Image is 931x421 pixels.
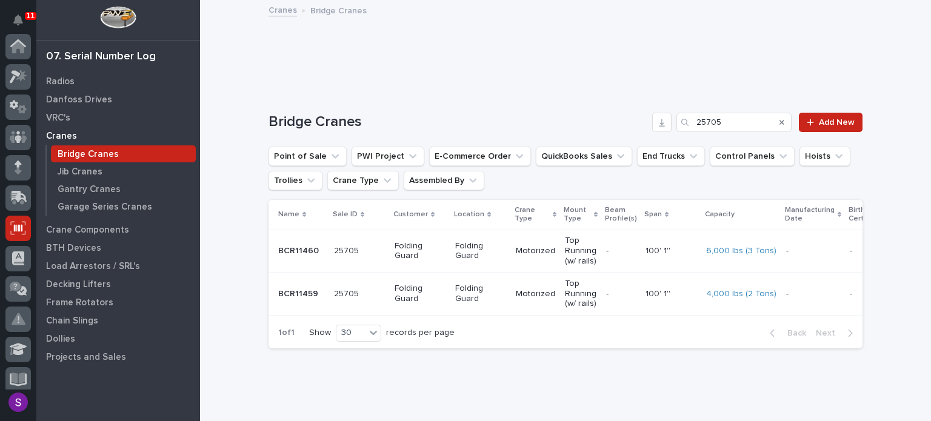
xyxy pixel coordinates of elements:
[269,113,647,131] h1: Bridge Cranes
[46,261,140,272] p: Load Arrestors / SRL's
[454,208,484,221] p: Location
[565,279,596,309] p: Top Running (w/ rails)
[100,6,136,28] img: Workspace Logo
[710,147,795,166] button: Control Panels
[799,113,863,132] a: Add New
[58,202,152,213] p: Garage Series Cranes
[46,76,75,87] p: Radios
[58,184,121,195] p: Gantry Cranes
[278,244,321,256] p: BCR11460
[646,244,673,256] p: 100' 1''
[309,328,331,338] p: Show
[780,328,806,339] span: Back
[36,311,200,330] a: Chain Slings
[606,246,636,256] p: -
[36,72,200,90] a: Radios
[395,283,445,304] p: Folding Guard
[46,297,113,308] p: Frame Rotators
[36,220,200,239] a: Crane Components
[269,171,322,190] button: Trollies
[705,208,735,221] p: Capacity
[327,171,399,190] button: Crane Type
[278,287,321,299] p: BCR11459
[646,287,673,299] p: 100' 1''
[46,225,129,236] p: Crane Components
[850,289,892,299] p: -
[536,147,632,166] button: QuickBooks Sales
[310,3,367,16] p: Bridge Cranes
[36,90,200,108] a: Danfoss Drives
[27,12,35,20] p: 11
[785,204,835,226] p: Manufacturing Date
[334,244,361,256] p: 25705
[799,147,850,166] button: Hoists
[352,147,424,166] button: PWI Project
[269,318,304,348] p: 1 of 1
[46,113,70,124] p: VRC's
[819,118,855,127] span: Add New
[811,328,863,339] button: Next
[706,246,776,256] a: 6,000 lbs (3 Tons)
[36,348,200,366] a: Projects and Sales
[46,243,101,254] p: BTH Devices
[393,208,428,221] p: Customer
[816,328,843,339] span: Next
[269,147,347,166] button: Point of Sale
[386,328,455,338] p: records per page
[429,147,531,166] button: E-Commerce Order
[404,171,484,190] button: Assembled By
[786,246,840,256] p: -
[515,204,550,226] p: Crane Type
[15,15,31,34] div: Notifications11
[47,163,200,180] a: Jib Cranes
[5,390,31,415] button: users-avatar
[278,208,299,221] p: Name
[706,289,776,299] a: 4,000 lbs (2 Tons)
[46,279,111,290] p: Decking Lifters
[36,257,200,275] a: Load Arrestors / SRL's
[46,50,156,64] div: 07. Serial Number Log
[516,246,555,256] p: Motorized
[269,2,297,16] a: Cranes
[849,204,886,226] p: Birth Certificate
[47,145,200,162] a: Bridge Cranes
[46,131,77,142] p: Cranes
[36,275,200,293] a: Decking Lifters
[395,241,445,262] p: Folding Guard
[36,127,200,145] a: Cranes
[46,352,126,363] p: Projects and Sales
[676,113,792,132] input: Search
[637,147,705,166] button: End Trucks
[850,246,892,256] p: -
[564,204,591,226] p: Mount Type
[516,289,555,299] p: Motorized
[334,287,361,299] p: 25705
[644,208,662,221] p: Span
[58,149,119,160] p: Bridge Cranes
[336,327,365,339] div: 30
[47,181,200,197] a: Gantry Cranes
[455,241,506,262] p: Folding Guard
[760,328,811,339] button: Back
[47,198,200,215] a: Garage Series Cranes
[333,208,358,221] p: Sale ID
[36,293,200,311] a: Frame Rotators
[36,330,200,348] a: Dollies
[5,7,31,33] button: Notifications
[605,204,637,226] p: Beam Profile(s)
[46,94,112,105] p: Danfoss Drives
[455,283,506,304] p: Folding Guard
[46,334,75,345] p: Dollies
[36,239,200,257] a: BTH Devices
[46,316,98,327] p: Chain Slings
[606,289,636,299] p: -
[58,167,102,177] p: Jib Cranes
[786,289,840,299] p: -
[36,108,200,127] a: VRC's
[565,236,596,266] p: Top Running (w/ rails)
